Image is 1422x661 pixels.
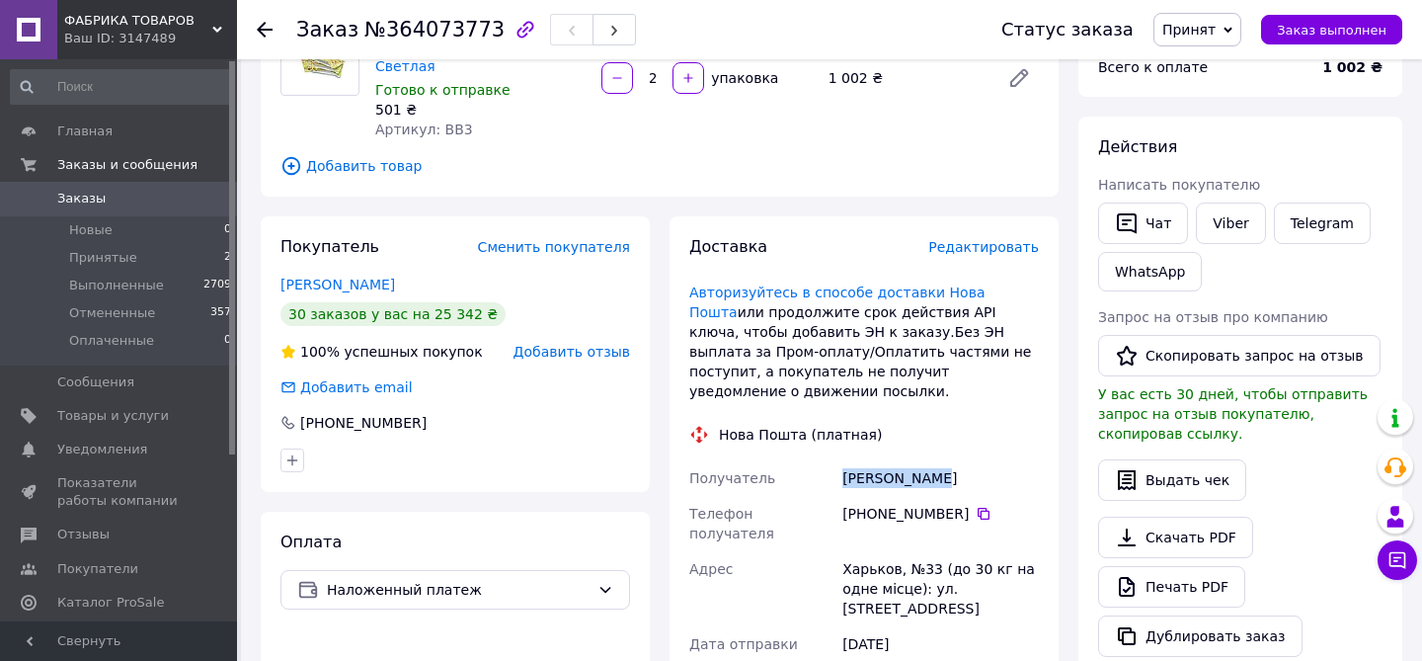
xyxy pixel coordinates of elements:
span: ФАБРИКА ТОВАРОВ [64,12,212,30]
button: Чат с покупателем [1378,540,1417,580]
span: Артикул: BB3 [375,122,473,137]
div: Добавить email [278,377,415,397]
div: Вернуться назад [257,20,273,40]
span: Принят [1162,22,1216,38]
button: Чат [1098,203,1188,244]
div: 501 ₴ [375,100,586,120]
div: Нова Пошта (платная) [714,425,887,445]
span: №364073773 [364,18,505,41]
input: Поиск [10,69,233,105]
span: У вас есть 30 дней, чтобы отправить запрос на отзыв покупателю, скопировав ссылку. [1098,386,1368,442]
a: Viber [1196,203,1265,244]
div: Ваш ID: 3147489 [64,30,237,47]
span: Покупатель [280,237,379,256]
span: Действия [1098,137,1177,156]
span: Редактировать [928,239,1039,255]
span: Выполненные [69,277,164,294]
span: Сменить покупателя [478,239,630,255]
span: Готово к отправке [375,82,511,98]
span: Главная [57,123,113,140]
div: упаковка [706,68,780,88]
span: Заказы [57,190,106,207]
span: Показатели работы компании [57,474,183,510]
div: Харьков, №33 (до 30 кг на одне місце): ул. [STREET_ADDRESS] [838,551,1043,626]
span: 357 [210,304,231,322]
a: WhatsApp [1098,252,1202,291]
span: 2 [224,249,231,267]
a: Печать PDF [1098,566,1245,608]
span: Отзывы [57,526,110,543]
span: Покупатели [57,560,138,578]
span: Уведомления [57,441,147,458]
button: Дублировать заказ [1098,616,1303,657]
div: Добавить email [298,377,415,397]
span: Написать покупателю [1098,177,1260,193]
div: [PERSON_NAME] [838,460,1043,496]
span: Получатель [689,470,775,486]
div: 30 заказов у вас на 25 342 ₴ [280,302,506,326]
span: Дата отправки [689,636,798,652]
span: Принятые [69,249,137,267]
span: Оплаченные [69,332,154,350]
a: Telegram [1274,203,1371,244]
span: Каталог ProSale [57,594,164,612]
span: Заказы и сообщения [57,156,197,174]
span: Заказ [296,18,358,41]
div: 1 002 ₴ [821,64,991,92]
span: Добавить отзыв [513,344,630,360]
span: Наложенный платеж [327,579,590,601]
span: Запрос на отзыв про компанию [1098,309,1328,325]
button: Заказ выполнен [1261,15,1402,44]
a: [PERSON_NAME] [280,277,395,292]
span: Адрес [689,561,733,577]
button: Выдать чек [1098,459,1246,501]
div: [PHONE_NUMBER] [298,413,429,433]
a: Скачать PDF [1098,517,1253,558]
span: Всего к оплате [1098,59,1208,75]
a: Картонная упаковка для [PERSON_NAME] "Макси". Светлая [375,19,557,74]
div: [PHONE_NUMBER] [842,504,1039,524]
span: Товары и услуги [57,407,169,425]
button: Скопировать запрос на отзыв [1098,335,1381,376]
span: 100% [300,344,340,360]
span: 0 [224,332,231,350]
a: Авторизуйтесь в способе доставки Нова Пошта [689,285,985,320]
span: Отмененные [69,304,155,322]
span: Доставка [689,237,767,256]
span: 2709 [203,277,231,294]
span: Заказ выполнен [1277,23,1386,38]
span: Сообщения [57,373,134,391]
a: Редактировать [999,58,1039,98]
div: успешных покупок [280,342,483,362]
span: 0 [224,221,231,239]
b: 1 002 ₴ [1322,59,1382,75]
span: Добавить товар [280,155,1039,177]
span: Новые [69,221,113,239]
div: Статус заказа [1001,20,1134,40]
div: или продолжите срок действия АРІ ключа, чтобы добавить ЭН к заказу.Без ЭН выплата за Пром-оплату/... [689,283,1039,401]
span: Телефон получателя [689,506,774,541]
span: Оплата [280,533,342,551]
